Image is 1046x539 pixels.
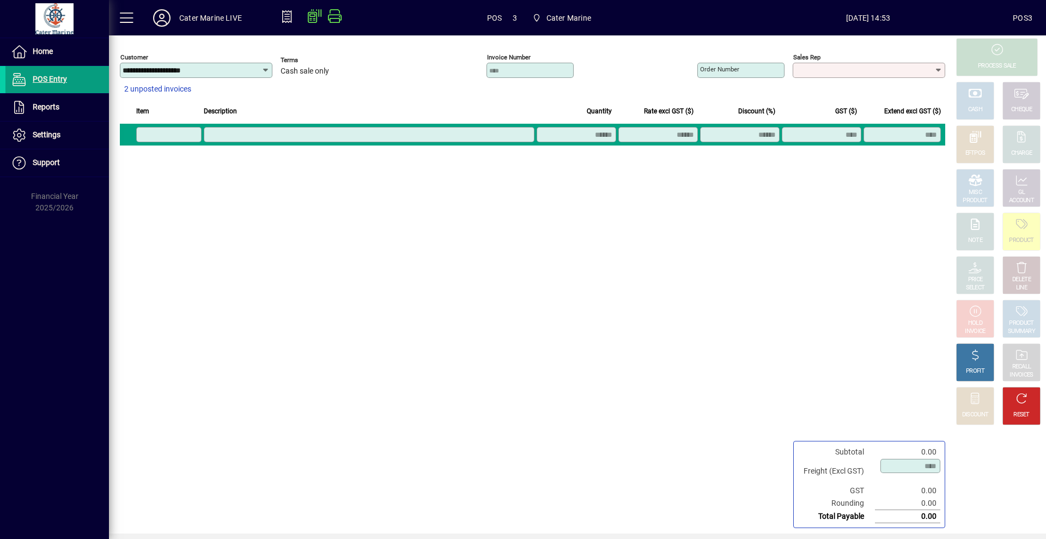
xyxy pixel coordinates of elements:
td: Rounding [798,497,875,510]
a: Reports [5,94,109,121]
span: Item [136,105,149,117]
div: POS3 [1013,9,1032,27]
span: 3 [513,9,517,27]
mat-label: Invoice number [487,53,531,61]
div: EFTPOS [965,149,986,158]
span: Cash sale only [281,67,329,76]
div: NOTE [968,237,982,245]
span: Description [204,105,237,117]
div: INVOICES [1009,371,1033,379]
span: [DATE] 14:53 [723,9,1013,27]
div: SUMMARY [1008,328,1035,336]
div: PRODUCT [963,197,987,205]
div: DELETE [1012,276,1031,284]
td: Total Payable [798,510,875,523]
div: Cater Marine LIVE [179,9,242,27]
td: Freight (Excl GST) [798,458,875,485]
div: HOLD [968,319,982,328]
mat-label: Customer [120,53,148,61]
div: CASH [968,106,982,114]
td: 0.00 [875,510,940,523]
td: 0.00 [875,446,940,458]
span: Extend excl GST ($) [884,105,941,117]
mat-label: Order number [700,65,739,73]
span: GST ($) [835,105,857,117]
td: 0.00 [875,497,940,510]
span: 2 unposted invoices [124,83,191,95]
span: Home [33,47,53,56]
div: INVOICE [965,328,985,336]
div: ACCOUNT [1009,197,1034,205]
div: CHEQUE [1011,106,1032,114]
mat-label: Sales rep [793,53,820,61]
a: Home [5,38,109,65]
td: Subtotal [798,446,875,458]
span: Rate excl GST ($) [644,105,694,117]
div: GL [1018,189,1025,197]
div: PROCESS SALE [978,62,1016,70]
button: Profile [144,8,179,28]
span: Cater Marine [528,8,595,28]
span: POS [487,9,502,27]
td: GST [798,485,875,497]
span: POS Entry [33,75,67,83]
div: PRICE [968,276,983,284]
span: Quantity [587,105,612,117]
span: Cater Marine [546,9,591,27]
div: SELECT [966,284,985,292]
a: Settings [5,122,109,149]
div: DISCOUNT [962,411,988,419]
div: PRODUCT [1009,237,1033,245]
div: RECALL [1012,363,1031,371]
a: Support [5,149,109,177]
span: Settings [33,130,60,139]
div: LINE [1016,284,1027,292]
div: PRODUCT [1009,319,1033,328]
div: RESET [1013,411,1030,419]
div: PROFIT [966,367,984,376]
div: CHARGE [1011,149,1032,158]
span: Discount (%) [738,105,775,117]
button: 2 unposted invoices [120,80,196,99]
div: MISC [969,189,982,197]
span: Terms [281,57,346,64]
span: Reports [33,102,59,111]
span: Support [33,158,60,167]
td: 0.00 [875,485,940,497]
